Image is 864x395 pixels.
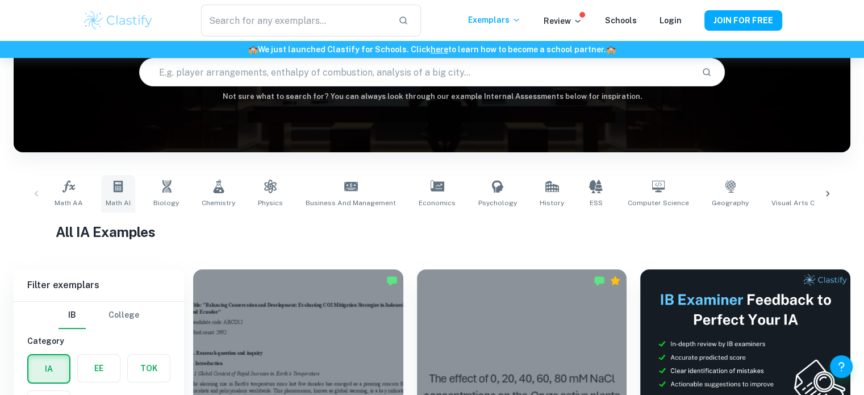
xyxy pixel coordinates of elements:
[830,355,853,378] button: Help and Feedback
[14,269,184,301] h6: Filter exemplars
[2,43,862,56] h6: We just launched Clastify for Schools. Click to learn how to become a school partner.
[660,16,682,25] a: Login
[610,275,621,286] div: Premium
[605,16,637,25] a: Schools
[590,198,603,208] span: ESS
[594,275,605,286] img: Marked
[201,5,389,36] input: Search for any exemplars...
[56,222,809,242] h1: All IA Examples
[468,14,521,26] p: Exemplars
[606,45,616,54] span: 🏫
[82,9,155,32] img: Clastify logo
[202,198,235,208] span: Chemistry
[78,355,120,382] button: EE
[128,355,170,382] button: TOK
[258,198,283,208] span: Physics
[306,198,396,208] span: Business and Management
[248,45,258,54] span: 🏫
[59,302,86,329] button: IB
[28,355,69,382] button: IA
[27,335,170,347] h6: Category
[431,45,448,54] a: here
[386,275,398,286] img: Marked
[153,198,179,208] span: Biology
[697,63,716,82] button: Search
[108,302,139,329] button: College
[544,15,582,27] p: Review
[628,198,689,208] span: Computer Science
[140,56,692,88] input: E.g. player arrangements, enthalpy of combustion, analysis of a big city...
[704,10,782,31] button: JOIN FOR FREE
[419,198,456,208] span: Economics
[478,198,517,208] span: Psychology
[59,302,139,329] div: Filter type choice
[540,198,564,208] span: History
[55,198,83,208] span: Math AA
[14,91,850,102] h6: Not sure what to search for? You can always look through our example Internal Assessments below f...
[712,198,749,208] span: Geography
[106,198,131,208] span: Math AI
